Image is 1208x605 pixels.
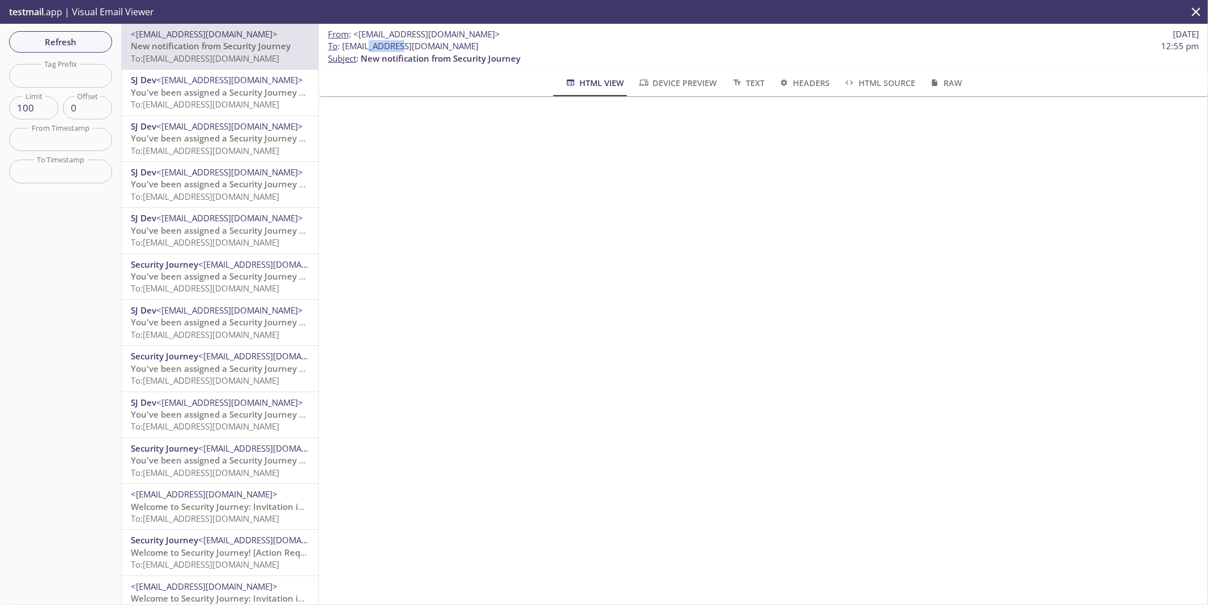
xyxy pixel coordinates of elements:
span: You've been assigned a Security Journey Knowledge Assessment [131,87,395,98]
div: SJ Dev<[EMAIL_ADDRESS][DOMAIN_NAME]>You've been assigned a Security Journey Knowledge AssessmentT... [122,162,318,207]
span: SJ Dev [131,304,156,316]
div: SJ Dev<[EMAIL_ADDRESS][DOMAIN_NAME]>You've been assigned a Security Journey Knowledge AssessmentT... [122,70,318,115]
span: testmail [9,6,44,18]
span: Security Journey [131,350,198,362]
span: Security Journey [131,259,198,270]
span: Headers [778,76,830,90]
span: Text [731,76,765,90]
span: Welcome to Security Journey: Invitation instructions [131,593,344,604]
span: Subject [328,53,356,64]
span: <[EMAIL_ADDRESS][DOMAIN_NAME]> [198,443,345,454]
div: Security Journey<[EMAIL_ADDRESS][DOMAIN_NAME]>You've been assigned a Security Journey Knowledge A... [122,438,318,483]
div: <[EMAIL_ADDRESS][DOMAIN_NAME]>New notification from Security JourneyTo:[EMAIL_ADDRESS][DOMAIN_NAME] [122,24,318,69]
span: You've been assigned a Security Journey Knowledge Assessment [131,363,395,374]
span: To: [EMAIL_ADDRESS][DOMAIN_NAME] [131,421,279,432]
span: HTML View [565,76,624,90]
span: <[EMAIL_ADDRESS][DOMAIN_NAME]> [156,212,303,224]
span: To [328,40,338,52]
span: 12:55 pm [1161,40,1199,52]
span: To: [EMAIL_ADDRESS][DOMAIN_NAME] [131,98,279,110]
span: SJ Dev [131,212,156,224]
div: SJ Dev<[EMAIL_ADDRESS][DOMAIN_NAME]>You've been assigned a Security Journey Knowledge AssessmentT... [122,208,318,253]
div: Security Journey<[EMAIL_ADDRESS][DOMAIN_NAME]>You've been assigned a Security Journey Knowledge A... [122,254,318,299]
span: : [328,28,500,40]
span: You've been assigned a Security Journey Knowledge Assessment [131,271,395,282]
span: You've been assigned a Security Journey Knowledge Assessment [131,454,395,466]
span: You've been assigned a Security Journey Knowledge Assessment [131,178,395,190]
span: To: [EMAIL_ADDRESS][DOMAIN_NAME] [131,513,279,524]
span: To: [EMAIL_ADDRESS][DOMAIN_NAME] [131,559,279,570]
span: SJ Dev [131,166,156,178]
span: Welcome to Security Journey! [Action Required] [131,547,325,558]
span: SJ Dev [131,121,156,132]
span: You've been assigned a Security Journey Knowledge Assessment [131,409,395,420]
span: <[EMAIL_ADDRESS][DOMAIN_NAME]> [198,259,345,270]
div: SJ Dev<[EMAIL_ADDRESS][DOMAIN_NAME]>You've been assigned a Security Journey Knowledge AssessmentT... [122,116,318,161]
span: <[EMAIL_ADDRESS][DOMAIN_NAME]> [131,488,278,500]
span: <[EMAIL_ADDRESS][DOMAIN_NAME]> [156,166,303,178]
span: To: [EMAIL_ADDRESS][DOMAIN_NAME] [131,145,279,156]
span: <[EMAIL_ADDRESS][DOMAIN_NAME]> [198,534,345,546]
span: Device Preview [638,76,717,90]
span: To: [EMAIL_ADDRESS][DOMAIN_NAME] [131,191,279,202]
span: Refresh [18,35,103,49]
span: SJ Dev [131,397,156,408]
span: New notification from Security Journey [361,53,520,64]
span: <[EMAIL_ADDRESS][DOMAIN_NAME]> [156,304,303,316]
span: You've been assigned a Security Journey Knowledge Assessment [131,316,395,328]
button: Refresh [9,31,112,53]
span: To: [EMAIL_ADDRESS][DOMAIN_NAME] [131,329,279,340]
span: Security Journey [131,534,198,546]
span: <[EMAIL_ADDRESS][DOMAIN_NAME]> [353,28,500,40]
div: <[EMAIL_ADDRESS][DOMAIN_NAME]>Welcome to Security Journey: Invitation instructionsTo:[EMAIL_ADDRE... [122,484,318,529]
span: To: [EMAIL_ADDRESS][DOMAIN_NAME] [131,467,279,478]
span: <[EMAIL_ADDRESS][DOMAIN_NAME]> [156,397,303,408]
span: SJ Dev [131,74,156,85]
span: Welcome to Security Journey: Invitation instructions [131,501,344,512]
p: : [328,40,1199,65]
div: SJ Dev<[EMAIL_ADDRESS][DOMAIN_NAME]>You've been assigned a Security Journey Knowledge AssessmentT... [122,300,318,345]
span: <[EMAIL_ADDRESS][DOMAIN_NAME]> [156,74,303,85]
span: You've been assigned a Security Journey Knowledge Assessment [131,225,395,236]
span: To: [EMAIL_ADDRESS][DOMAIN_NAME] [131,375,279,386]
span: <[EMAIL_ADDRESS][DOMAIN_NAME]> [156,121,303,132]
span: [DATE] [1173,28,1199,40]
span: <[EMAIL_ADDRESS][DOMAIN_NAME]> [131,581,278,592]
span: <[EMAIL_ADDRESS][DOMAIN_NAME]> [131,28,278,40]
span: From [328,28,349,40]
span: HTML Source [843,76,915,90]
span: Raw [929,76,962,90]
div: Security Journey<[EMAIL_ADDRESS][DOMAIN_NAME]>Welcome to Security Journey! [Action Required]To:[E... [122,530,318,575]
div: SJ Dev<[EMAIL_ADDRESS][DOMAIN_NAME]>You've been assigned a Security Journey Knowledge AssessmentT... [122,392,318,437]
span: To: [EMAIL_ADDRESS][DOMAIN_NAME] [131,282,279,294]
span: : [EMAIL_ADDRESS][DOMAIN_NAME] [328,40,479,52]
span: You've been assigned a Security Journey Knowledge Assessment [131,132,395,144]
span: Security Journey [131,443,198,454]
div: Security Journey<[EMAIL_ADDRESS][DOMAIN_NAME]>You've been assigned a Security Journey Knowledge A... [122,346,318,391]
span: To: [EMAIL_ADDRESS][DOMAIN_NAME] [131,53,279,64]
span: New notification from Security Journey [131,40,291,52]
span: To: [EMAIL_ADDRESS][DOMAIN_NAME] [131,237,279,248]
span: <[EMAIL_ADDRESS][DOMAIN_NAME]> [198,350,345,362]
